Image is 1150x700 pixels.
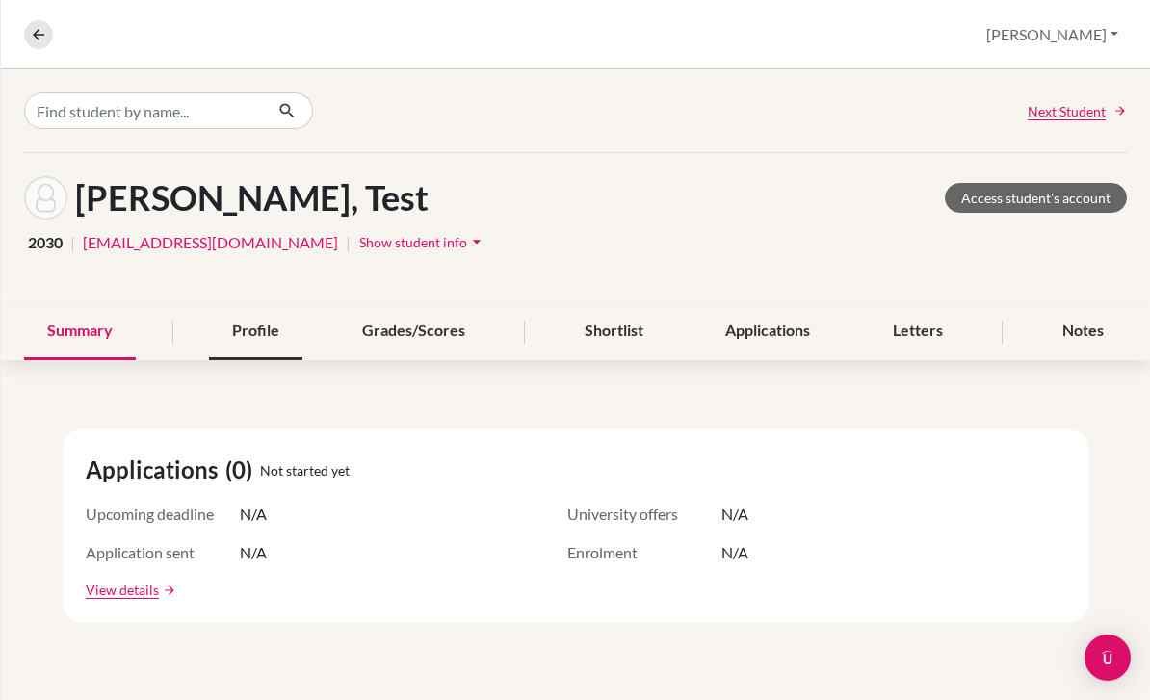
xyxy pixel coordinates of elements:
[24,92,263,129] input: Find student by name...
[359,234,467,250] span: Show student info
[1039,303,1127,360] div: Notes
[567,503,721,526] span: University offers
[562,303,666,360] div: Shortlist
[945,183,1127,213] a: Access student's account
[209,303,302,360] div: Profile
[86,541,240,564] span: Application sent
[721,503,748,526] span: N/A
[75,177,429,219] h1: [PERSON_NAME], Test
[339,303,488,360] div: Grades/Scores
[1085,635,1131,681] div: Open Intercom Messenger
[83,231,338,254] a: [EMAIL_ADDRESS][DOMAIN_NAME]
[1028,101,1127,121] a: Next Student
[225,453,260,487] span: (0)
[721,541,748,564] span: N/A
[86,503,240,526] span: Upcoming deadline
[978,16,1127,53] button: [PERSON_NAME]
[260,460,350,480] span: Not started yet
[240,541,267,564] span: N/A
[28,231,63,254] span: 2030
[567,541,721,564] span: Enrolment
[86,580,159,600] a: View details
[240,503,267,526] span: N/A
[358,227,487,257] button: Show student infoarrow_drop_down
[702,303,833,360] div: Applications
[159,583,176,597] a: arrow_forward
[70,231,75,254] span: |
[24,176,67,220] img: Test Nandin's avatar
[86,453,225,487] span: Applications
[870,303,966,360] div: Letters
[1028,101,1106,121] span: Next Student
[24,303,136,360] div: Summary
[467,232,486,251] i: arrow_drop_down
[346,231,351,254] span: |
